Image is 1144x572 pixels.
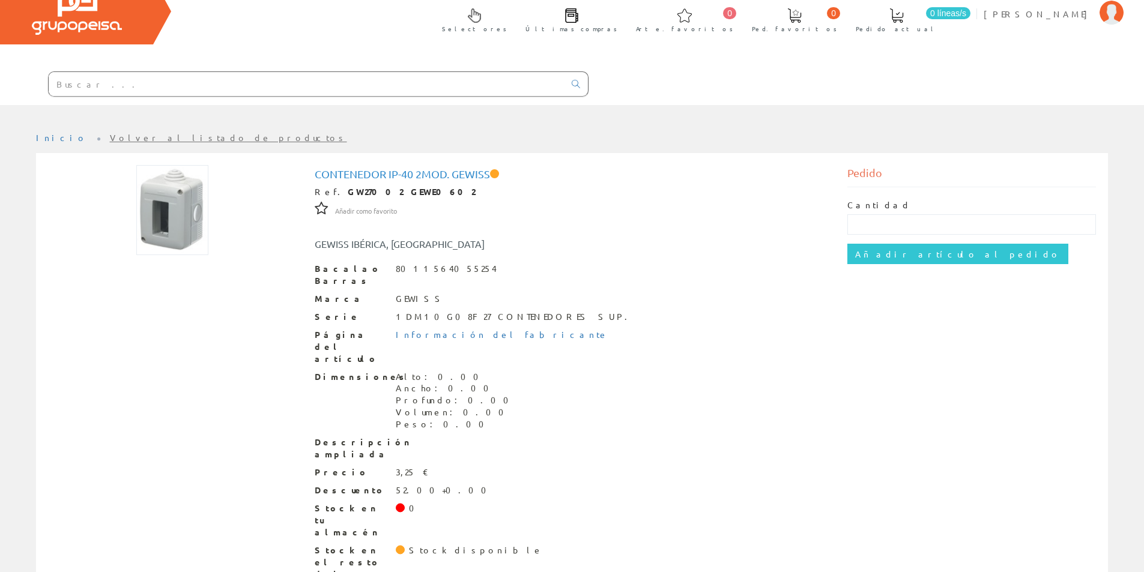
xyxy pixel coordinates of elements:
[727,8,732,18] font: 0
[315,436,412,459] font: Descripción ampliada
[315,293,365,304] font: Marca
[110,132,347,143] a: Volver al listado de productos
[396,484,494,495] font: 52.00+0.00
[847,199,911,210] font: Cantidad
[315,263,381,286] font: Bacalao Barras
[396,394,516,405] font: Profundo: 0.00
[49,72,564,96] input: Buscar ...
[315,466,369,477] font: Precio
[831,8,836,18] font: 0
[396,418,491,429] font: Peso: 0.00
[752,24,837,33] font: Ped. favoritos
[442,24,507,33] font: Selectores
[396,329,608,340] a: Información del fabricante
[636,24,733,33] font: Arte. favoritos
[315,329,378,364] font: Página del artículo
[396,371,486,382] font: Alto: 0.00
[847,244,1068,264] input: Añadir artículo al pedido
[396,406,511,417] font: Volumen: 0.00
[315,502,380,537] font: Stock en tu almacén
[335,205,397,215] a: Añadir como favorito
[396,382,496,393] font: Ancho: 0.00
[396,466,429,477] font: 3,25 €
[315,238,485,250] font: GEWISS IBÉRICA, [GEOGRAPHIC_DATA]
[396,263,497,274] font: 8011564055254
[36,132,87,143] a: Inicio
[525,24,617,33] font: Últimas compras
[315,311,360,322] font: Serie
[396,311,635,322] font: 1DM10G08F 27 CONTENEDORES SUP.
[396,293,446,304] font: GEWISS
[409,502,422,513] font: 0
[315,484,386,495] font: Descuento
[315,371,408,382] font: Dimensiones
[409,544,543,555] font: Stock disponible
[847,166,882,179] font: Pedido
[335,206,397,215] font: Añadir como favorito
[315,186,348,197] font: Ref.
[984,8,1094,19] font: [PERSON_NAME]
[856,24,937,33] font: Pedido actual
[930,8,966,18] font: 0 líneas/s
[136,165,208,255] img: Foto artículo Contenedor Ip-40 2mod. Gewiss (120.39473684211x150)
[315,167,490,180] font: Contenedor Ip-40 2mod. Gewiss
[348,186,475,197] font: GW27002 GEWE0602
